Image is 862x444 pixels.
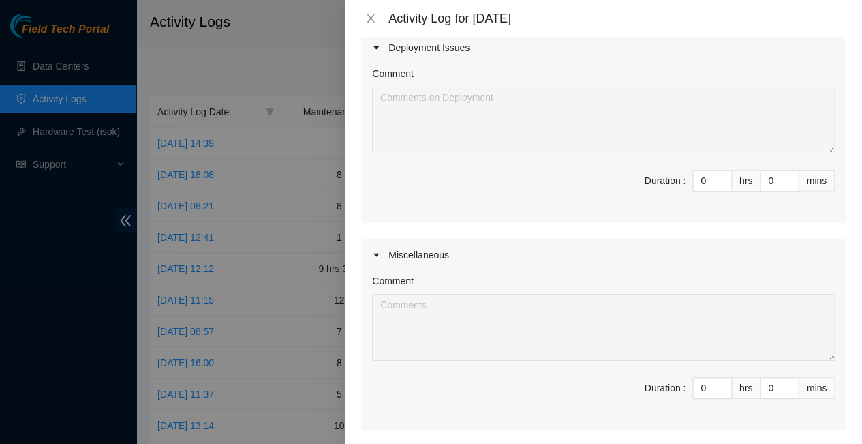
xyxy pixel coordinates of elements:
[365,13,376,24] span: close
[388,11,846,26] div: Activity Log for [DATE]
[361,32,846,63] div: Deployment Issues
[644,173,686,188] div: Duration :
[361,239,846,271] div: Miscellaneous
[799,377,835,399] div: mins
[732,170,760,192] div: hrs
[732,377,760,399] div: hrs
[372,44,380,52] span: caret-right
[644,381,686,396] div: Duration :
[799,170,835,192] div: mins
[372,273,414,288] label: Comment
[372,251,380,259] span: caret-right
[372,66,414,81] label: Comment
[372,87,835,153] textarea: Comment
[361,12,380,25] button: Close
[372,294,835,361] textarea: Comment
